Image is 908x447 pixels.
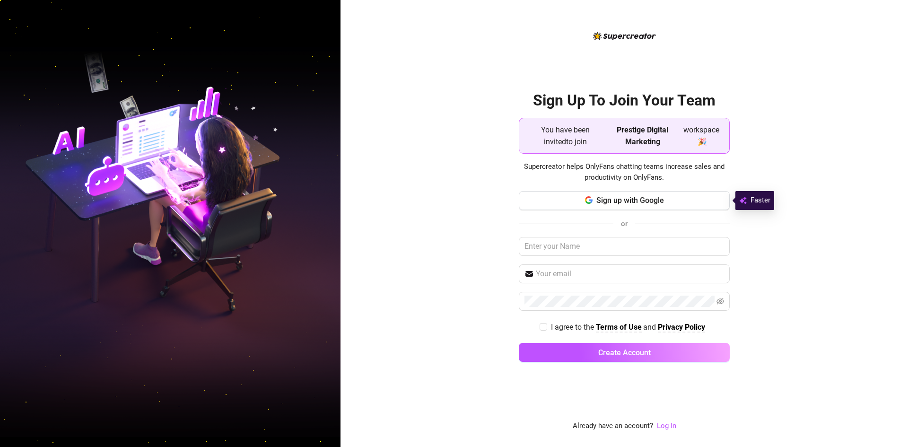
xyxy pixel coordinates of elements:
[596,323,642,333] a: Terms of Use
[596,323,642,332] strong: Terms of Use
[716,298,724,305] span: eye-invisible
[519,191,730,210] button: Sign up with Google
[657,421,676,432] a: Log In
[657,421,676,430] a: Log In
[751,195,770,206] span: Faster
[643,323,658,332] span: and
[536,268,724,280] input: Your email
[681,124,722,148] span: workspace 🎉
[519,91,730,110] h2: Sign Up To Join Your Team
[739,195,747,206] img: svg%3e
[573,421,653,432] span: Already have an account?
[617,125,668,146] strong: Prestige Digital Marketing
[527,124,604,148] span: You have been invited to join
[519,343,730,362] button: Create Account
[598,348,651,357] span: Create Account
[519,161,730,184] span: Supercreator helps OnlyFans chatting teams increase sales and productivity on OnlyFans.
[658,323,705,332] strong: Privacy Policy
[519,237,730,256] input: Enter your Name
[658,323,705,333] a: Privacy Policy
[593,32,656,40] img: logo-BBDzfeDw.svg
[551,323,596,332] span: I agree to the
[621,219,628,228] span: or
[596,196,664,205] span: Sign up with Google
